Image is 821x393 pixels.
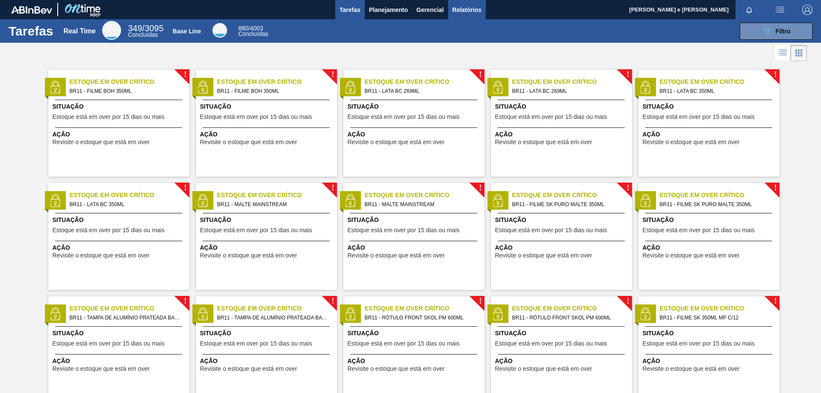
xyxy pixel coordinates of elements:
[200,252,297,259] span: Revisite o estoque que está em over
[217,200,330,209] span: BR11 - MALTE MAINSTREAM
[53,130,187,139] span: Ação
[213,23,227,38] div: Base Line
[512,191,632,200] span: Estoque em Over Crítico
[365,86,478,96] span: BR11 - LATA BC 269ML
[128,25,163,38] div: Real Time
[643,329,777,338] span: Situação
[344,307,357,320] img: status
[217,77,337,86] span: Estoque em Over Crítico
[643,130,777,139] span: Ação
[344,194,357,207] img: status
[238,25,263,32] span: / 4003
[340,5,360,15] span: Tarefas
[184,71,186,78] span: !
[775,5,785,15] img: userActions
[200,139,297,145] span: Revisite o estoque que está em over
[660,191,780,200] span: Estoque em Over Crítico
[70,86,183,96] span: BR11 - FILME BOH 350ML
[53,243,187,252] span: Ação
[53,366,150,372] span: Revisite o estoque que está em over
[479,185,481,191] span: !
[774,185,777,191] span: !
[53,357,187,366] span: Ação
[660,313,773,322] span: BR11 - FILME SK 350ML MP C/12
[70,200,183,209] span: BR11 - LATA BC 350ML
[348,102,482,111] span: Situação
[626,71,629,78] span: !
[348,357,482,366] span: Ação
[643,216,777,225] span: Situação
[348,130,482,139] span: Ação
[348,216,482,225] span: Situação
[70,304,189,313] span: Estoque em Over Crítico
[774,71,777,78] span: !
[200,114,312,120] span: Estoque está em over por 15 dias ou mais
[660,304,780,313] span: Estoque em Over Crítico
[348,366,445,372] span: Revisite o estoque que está em over
[660,86,773,96] span: BR11 - LATA BC 350ML
[495,102,630,111] span: Situação
[348,227,460,233] span: Estoque está em over por 15 dias ou mais
[238,26,268,37] div: Base Line
[53,252,150,259] span: Revisite o estoque que está em over
[512,200,625,209] span: BR11 - FILME SK PURO MALTE 350ML
[331,185,334,191] span: !
[452,5,481,15] span: Relatórios
[217,313,330,322] span: BR11 - TAMPA DE ALUMÍNIO PRATEADA BALL CDL
[128,24,163,33] span: / 3095
[639,81,652,94] img: status
[365,304,484,313] span: Estoque em Over Crítico
[643,252,740,259] span: Revisite o estoque que está em over
[348,329,482,338] span: Situação
[495,357,630,366] span: Ação
[495,216,630,225] span: Situação
[196,81,209,94] img: status
[643,340,755,347] span: Estoque está em over por 15 dias ou mais
[495,114,607,120] span: Estoque está em over por 15 dias ou mais
[512,86,625,96] span: BR11 - LATA BC 269ML
[348,114,460,120] span: Estoque está em over por 15 dias ou mais
[49,81,62,94] img: status
[369,5,408,15] span: Planejamento
[643,357,777,366] span: Ação
[53,227,165,233] span: Estoque está em over por 15 dias ou mais
[102,21,121,40] div: Real Time
[200,357,335,366] span: Ação
[491,194,504,207] img: status
[348,252,445,259] span: Revisite o estoque que está em over
[365,77,484,86] span: Estoque em Over Crítico
[344,81,357,94] img: status
[200,340,312,347] span: Estoque está em over por 15 dias ou mais
[200,130,335,139] span: Ação
[53,114,165,120] span: Estoque está em over por 15 dias ou mais
[639,194,652,207] img: status
[512,304,632,313] span: Estoque em Over Crítico
[495,329,630,338] span: Situação
[643,227,755,233] span: Estoque está em over por 15 dias ou mais
[9,26,53,36] h1: Tarefas
[479,71,481,78] span: !
[200,227,312,233] span: Estoque está em over por 15 dias ou mais
[365,313,478,322] span: BR11 - RÓTULO FRONT SKOL PM 600ML
[331,298,334,304] span: !
[495,243,630,252] span: Ação
[173,28,201,35] div: Base Line
[11,6,52,14] img: TNhmsLtSVTkK8tSr43FrP2fwEKptu5GPRR3wAAAABJRU5ErkJggg==
[626,185,629,191] span: !
[365,191,484,200] span: Estoque em Over Crítico
[200,329,335,338] span: Situação
[740,23,812,40] button: Filtro
[348,139,445,145] span: Revisite o estoque que está em over
[774,298,777,304] span: !
[512,313,625,322] span: BR11 - RÓTULO FRONT SKOL PM 600ML
[49,194,62,207] img: status
[217,86,330,96] span: BR11 - FILME BOH 350ML
[643,243,777,252] span: Ação
[184,298,186,304] span: !
[196,307,209,320] img: status
[217,191,337,200] span: Estoque em Over Crítico
[184,185,186,191] span: !
[495,139,592,145] span: Revisite o estoque que está em over
[53,340,165,347] span: Estoque está em over por 15 dias ou mais
[643,102,777,111] span: Situação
